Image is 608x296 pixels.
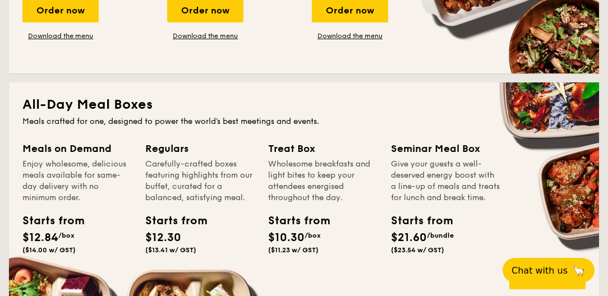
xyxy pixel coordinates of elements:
[427,232,454,239] span: /bundle
[391,159,500,203] div: Give your guests a well-deserved energy boost with a line-up of meals and treats for lunch and br...
[22,116,586,127] div: Meals crafted for one, designed to power the world's best meetings and events.
[268,141,377,156] div: Treat Box
[391,212,441,229] div: Starts from
[268,246,319,254] span: ($11.23 w/ GST)
[58,232,75,239] span: /box
[312,31,388,40] a: Download the menu
[509,265,586,289] div: Order now
[167,31,243,40] a: Download the menu
[268,159,377,203] div: Wholesome breakfasts and light bites to keep your attendees energised throughout the day.
[22,212,73,229] div: Starts from
[22,159,132,203] div: Enjoy wholesome, delicious meals available for same-day delivery with no minimum order.
[22,141,132,156] div: Meals on Demand
[268,212,319,229] div: Starts from
[572,264,586,277] span: 🦙
[145,231,181,244] span: $12.30
[22,246,76,254] span: ($14.00 w/ GST)
[145,246,196,254] span: ($13.41 w/ GST)
[268,231,305,244] span: $10.30
[145,159,255,203] div: Carefully-crafted boxes featuring highlights from our buffet, curated for a balanced, satisfying ...
[391,246,444,254] span: ($23.54 w/ GST)
[305,232,321,239] span: /box
[145,212,196,229] div: Starts from
[22,96,586,114] h2: All-Day Meal Boxes
[22,231,58,244] span: $12.84
[145,141,255,156] div: Regulars
[503,258,595,283] button: Chat with us🦙
[22,31,99,40] a: Download the menu
[391,231,427,244] span: $21.60
[391,141,500,156] div: Seminar Meal Box
[512,265,568,276] span: Chat with us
